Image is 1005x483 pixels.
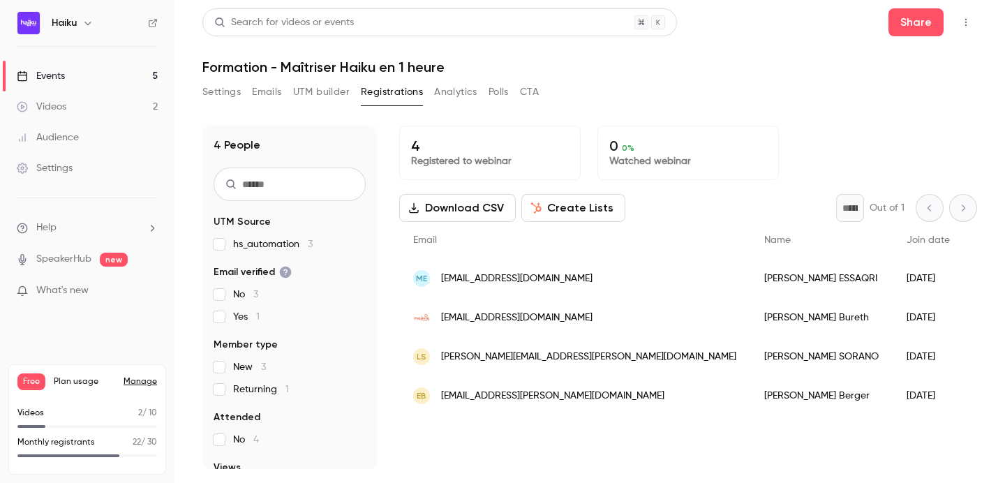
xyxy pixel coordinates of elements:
button: Download CSV [399,194,516,222]
h6: Haiku [52,16,77,30]
span: Plan usage [54,376,115,387]
span: [EMAIL_ADDRESS][PERSON_NAME][DOMAIN_NAME] [441,389,664,403]
div: [PERSON_NAME] ESSAQRI [750,259,893,298]
span: Returning [233,382,289,396]
div: [DATE] [893,337,964,376]
span: Name [764,235,791,245]
span: What's new [36,283,89,298]
button: CTA [520,81,539,103]
span: [EMAIL_ADDRESS][DOMAIN_NAME] [441,311,593,325]
iframe: Noticeable Trigger [141,285,158,297]
button: Analytics [434,81,477,103]
p: 0 [609,138,767,154]
span: [PERSON_NAME][EMAIL_ADDRESS][PERSON_NAME][DOMAIN_NAME] [441,350,736,364]
p: / 10 [138,407,157,419]
span: Views [214,461,241,475]
span: No [233,433,259,447]
button: UTM builder [293,81,350,103]
img: majoris.law [413,309,430,326]
div: [DATE] [893,259,964,298]
span: [EMAIL_ADDRESS][DOMAIN_NAME] [441,272,593,286]
div: Settings [17,161,73,175]
h1: Formation - Maîtriser Haiku en 1 heure [202,59,977,75]
span: Email [413,235,437,245]
span: Free [17,373,45,390]
p: Monthly registrants [17,436,95,449]
a: SpeakerHub [36,252,91,267]
button: Emails [252,81,281,103]
span: Yes [233,310,260,324]
span: 3 [253,290,258,299]
span: 3 [261,362,266,372]
span: 1 [285,385,289,394]
span: ME [416,272,427,285]
button: Create Lists [521,194,625,222]
p: 4 [411,138,569,154]
h1: 4 People [214,137,260,154]
span: 22 [133,438,141,447]
button: Polls [489,81,509,103]
button: Registrations [361,81,423,103]
p: Videos [17,407,44,419]
li: help-dropdown-opener [17,221,158,235]
span: hs_automation [233,237,313,251]
span: New [233,360,266,374]
span: Join date [907,235,950,245]
span: Attended [214,410,260,424]
span: 1 [256,312,260,322]
span: EB [417,389,426,402]
p: Registered to webinar [411,154,569,168]
div: [PERSON_NAME] SORANO [750,337,893,376]
p: Watched webinar [609,154,767,168]
div: Videos [17,100,66,114]
div: [PERSON_NAME] Berger [750,376,893,415]
span: 0 % [622,143,634,153]
div: Audience [17,131,79,144]
button: Share [888,8,944,36]
a: Manage [124,376,157,387]
span: new [100,253,128,267]
div: Search for videos or events [214,15,354,30]
span: LS [417,350,426,363]
div: [DATE] [893,376,964,415]
span: UTM Source [214,215,271,229]
div: [DATE] [893,298,964,337]
div: [PERSON_NAME] Bureth [750,298,893,337]
span: Member type [214,338,278,352]
p: / 30 [133,436,157,449]
button: Settings [202,81,241,103]
p: Out of 1 [870,201,904,215]
span: 2 [138,409,142,417]
span: 3 [308,239,313,249]
span: Email verified [214,265,292,279]
div: Events [17,69,65,83]
img: Haiku [17,12,40,34]
span: Help [36,221,57,235]
span: 4 [253,435,259,445]
span: No [233,288,258,302]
